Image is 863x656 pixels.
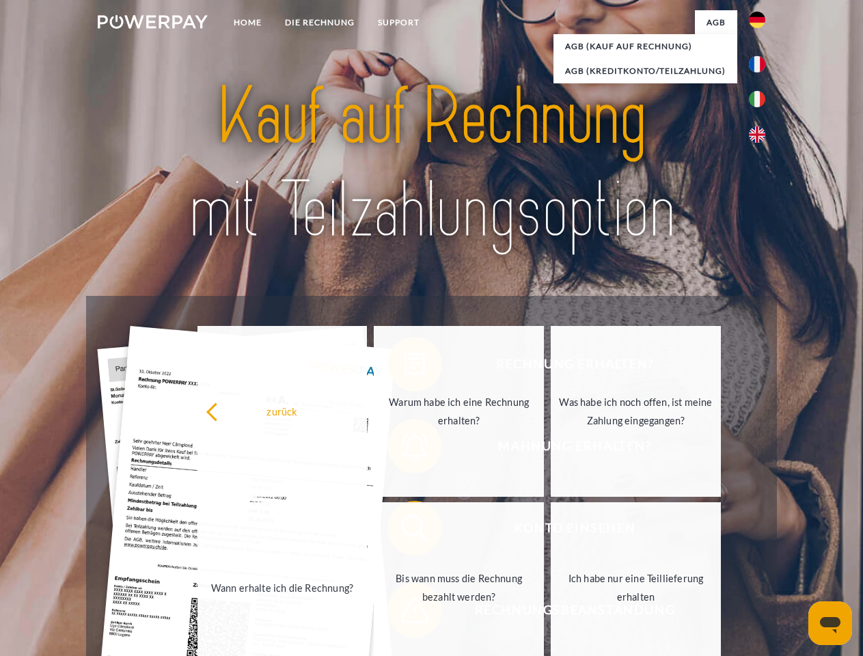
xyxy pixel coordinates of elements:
a: DIE RECHNUNG [273,10,366,35]
a: Home [222,10,273,35]
img: it [749,91,765,107]
div: zurück [206,402,359,420]
a: AGB (Kauf auf Rechnung) [553,34,737,59]
div: Bis wann muss die Rechnung bezahlt werden? [382,569,536,606]
a: SUPPORT [366,10,431,35]
div: Warum habe ich eine Rechnung erhalten? [382,393,536,430]
a: AGB (Kreditkonto/Teilzahlung) [553,59,737,83]
img: de [749,12,765,28]
img: logo-powerpay-white.svg [98,15,208,29]
div: Wann erhalte ich die Rechnung? [206,578,359,597]
a: Was habe ich noch offen, ist meine Zahlung eingegangen? [551,326,721,497]
iframe: Schaltfläche zum Öffnen des Messaging-Fensters [808,601,852,645]
div: Ich habe nur eine Teillieferung erhalten [559,569,713,606]
img: title-powerpay_de.svg [131,66,732,262]
img: fr [749,56,765,72]
div: Was habe ich noch offen, ist meine Zahlung eingegangen? [559,393,713,430]
a: agb [695,10,737,35]
img: en [749,126,765,143]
